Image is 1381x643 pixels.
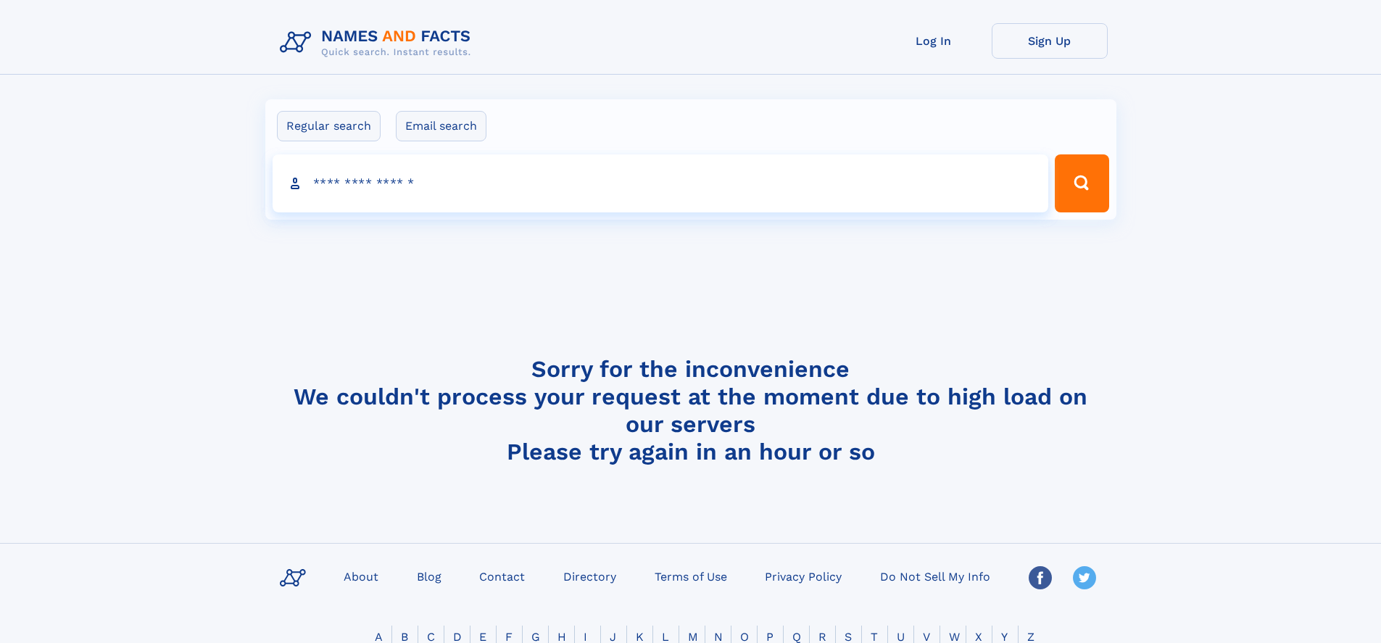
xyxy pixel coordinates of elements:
img: Twitter [1073,566,1096,589]
a: Sign Up [992,23,1108,59]
button: Search Button [1055,154,1108,212]
a: About [338,565,384,586]
label: Regular search [277,111,381,141]
a: Privacy Policy [759,565,847,586]
a: Log In [876,23,992,59]
img: Logo Names and Facts [274,23,483,62]
a: Do Not Sell My Info [874,565,996,586]
label: Email search [396,111,486,141]
h4: Sorry for the inconvenience We couldn't process your request at the moment due to high load on ou... [274,355,1108,465]
input: search input [273,154,1049,212]
a: Directory [557,565,622,586]
a: Contact [473,565,531,586]
img: Facebook [1029,566,1052,589]
a: Terms of Use [649,565,733,586]
a: Blog [411,565,447,586]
